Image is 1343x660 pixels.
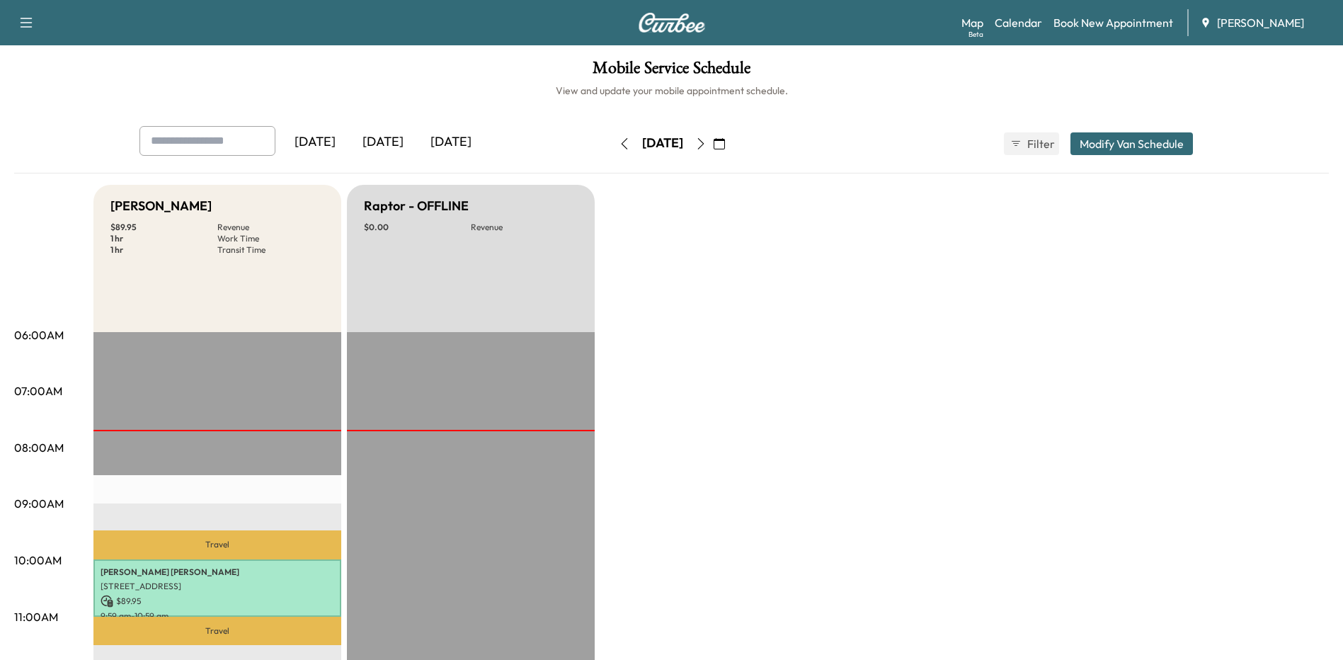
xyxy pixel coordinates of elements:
p: 06:00AM [14,326,64,343]
div: [DATE] [417,126,485,159]
p: 1 hr [110,244,217,256]
h5: Raptor - OFFLINE [364,196,469,216]
p: 07:00AM [14,382,62,399]
div: Beta [968,29,983,40]
p: Revenue [217,222,324,233]
p: 10:00AM [14,552,62,569]
button: Filter [1004,132,1059,155]
span: Filter [1027,135,1053,152]
p: Work Time [217,233,324,244]
p: Transit Time [217,244,324,256]
a: Calendar [995,14,1042,31]
p: [STREET_ADDRESS] [101,581,334,592]
button: Modify Van Schedule [1070,132,1193,155]
p: $ 0.00 [364,222,471,233]
h6: View and update your mobile appointment schedule. [14,84,1329,98]
p: 9:59 am - 10:59 am [101,610,334,622]
span: [PERSON_NAME] [1217,14,1304,31]
div: [DATE] [349,126,417,159]
img: Curbee Logo [638,13,706,33]
p: $ 89.95 [101,595,334,608]
p: 1 hr [110,233,217,244]
div: [DATE] [642,135,683,152]
a: MapBeta [961,14,983,31]
p: $ 89.95 [110,222,217,233]
h1: Mobile Service Schedule [14,59,1329,84]
p: 09:00AM [14,495,64,512]
div: [DATE] [281,126,349,159]
p: Revenue [471,222,578,233]
a: Book New Appointment [1053,14,1173,31]
p: [PERSON_NAME] [PERSON_NAME] [101,567,334,578]
p: 08:00AM [14,439,64,456]
h5: [PERSON_NAME] [110,196,212,216]
p: Travel [93,530,341,560]
p: 11:00AM [14,608,58,625]
p: Travel [93,617,341,645]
